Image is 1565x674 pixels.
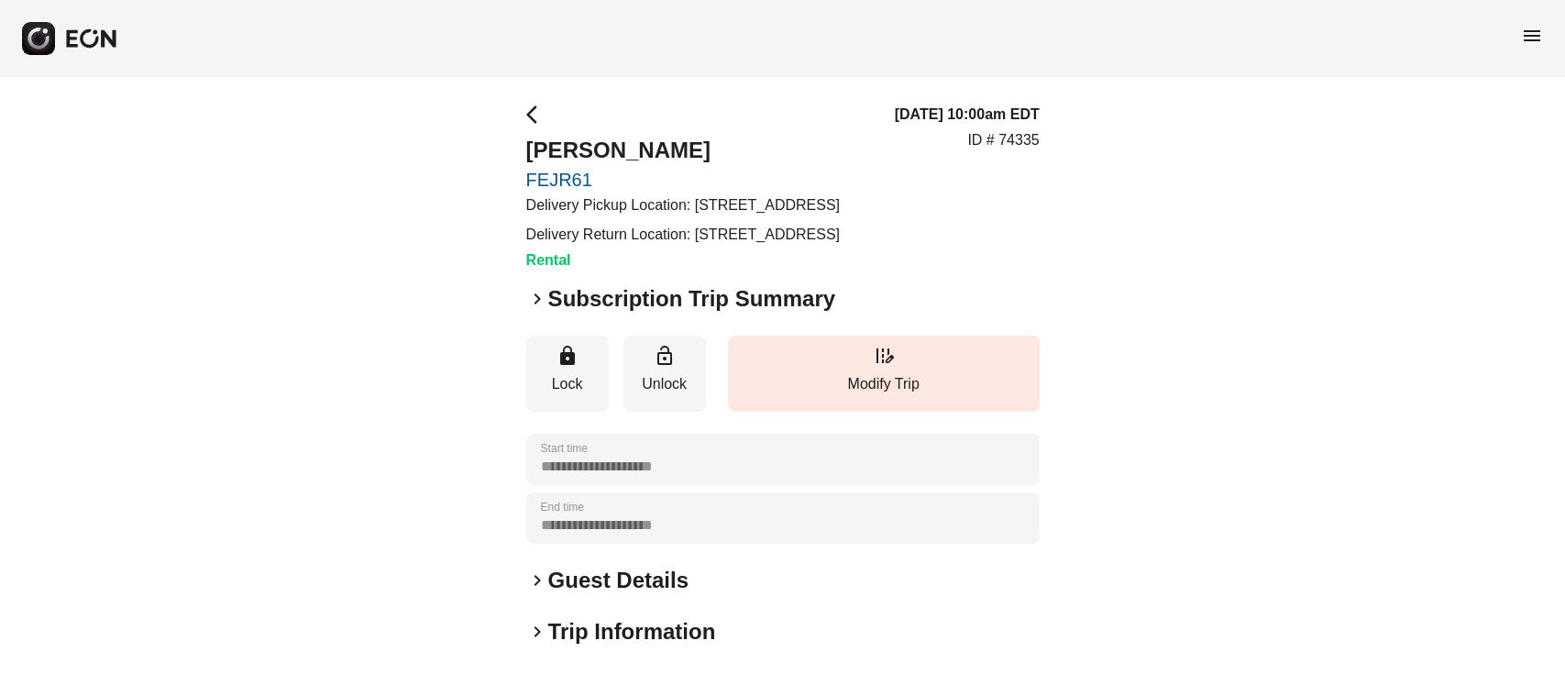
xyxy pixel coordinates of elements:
[526,104,548,126] span: arrow_back_ios
[548,617,716,646] h2: Trip Information
[526,169,840,191] a: FEJR61
[526,136,840,165] h2: [PERSON_NAME]
[633,373,697,395] p: Unlock
[873,345,895,367] span: edit_road
[654,345,676,367] span: lock_open
[737,373,1030,395] p: Modify Trip
[728,336,1040,412] button: Modify Trip
[535,373,600,395] p: Lock
[526,288,548,310] span: keyboard_arrow_right
[526,336,609,412] button: Lock
[526,249,840,271] h3: Rental
[548,566,689,595] h2: Guest Details
[526,224,840,246] p: Delivery Return Location: [STREET_ADDRESS]
[557,345,579,367] span: lock
[526,194,840,216] p: Delivery Pickup Location: [STREET_ADDRESS]
[1521,25,1543,47] span: menu
[548,284,835,314] h2: Subscription Trip Summary
[526,569,548,591] span: keyboard_arrow_right
[526,621,548,643] span: keyboard_arrow_right
[967,129,1039,151] p: ID # 74335
[623,336,706,412] button: Unlock
[895,104,1040,126] h3: [DATE] 10:00am EDT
